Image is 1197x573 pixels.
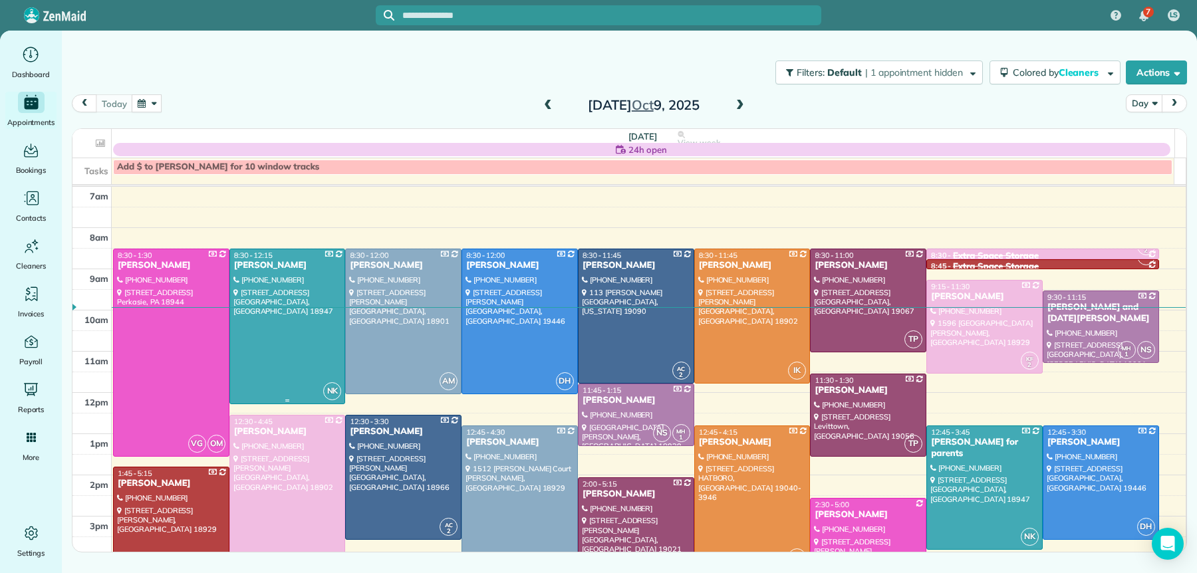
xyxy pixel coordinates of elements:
small: 2 [440,525,457,538]
a: Cleaners [5,235,57,273]
div: [PERSON_NAME] [349,426,458,437]
span: 8:30 - 11:00 [815,251,853,260]
span: NS [1137,341,1155,359]
button: Focus search [376,10,394,21]
span: 11:30 - 1:30 [815,376,853,385]
div: [PERSON_NAME] [582,489,690,500]
span: 12:45 - 4:30 [466,427,505,437]
span: Cleaners [1059,66,1101,78]
span: Payroll [19,355,43,368]
span: Add $ to [PERSON_NAME] for 10 window tracks [117,162,319,172]
span: 12pm [84,397,108,407]
div: [PERSON_NAME] [117,478,225,489]
span: MH [676,427,686,435]
button: Day [1126,94,1162,112]
span: 11:45 - 1:15 [583,386,621,395]
span: NK [323,382,341,400]
span: 2pm [90,479,108,490]
span: 1:45 - 5:15 [118,469,152,478]
div: [PERSON_NAME] [233,260,342,271]
span: KF [1026,355,1033,362]
span: 8:30 - 11:45 [583,251,621,260]
span: 3pm [90,520,108,531]
a: Appointments [5,92,57,129]
span: 12:30 - 4:45 [234,417,273,426]
div: [PERSON_NAME] [582,395,690,406]
span: 2:30 - 5:00 [815,500,849,509]
div: [PERSON_NAME] [698,260,807,271]
small: 1 [673,431,690,444]
span: 8:30 - 11:45 [699,251,737,260]
span: More [23,451,39,464]
small: 2 [673,369,690,382]
span: 8:30 - 12:00 [350,251,388,260]
span: MH [1122,344,1131,352]
div: [PERSON_NAME] [465,260,574,271]
small: 2 [1138,245,1154,257]
span: 7 [1146,7,1150,17]
span: OM [207,435,225,453]
div: [PERSON_NAME] and [DATE][PERSON_NAME] [1047,302,1155,324]
span: Appointments [7,116,55,129]
span: Oct [632,96,654,113]
button: Filters: Default | 1 appointment hidden [775,60,983,84]
a: Settings [5,522,57,560]
span: IK [788,362,806,380]
span: 24h open [628,143,667,156]
span: 9am [90,273,108,284]
small: 1 [1119,348,1135,361]
span: Cleaners [16,259,46,273]
a: Contacts [5,187,57,225]
span: 8:30 - 12:00 [466,251,505,260]
span: DH [1137,518,1155,536]
span: Bookings [16,164,47,177]
button: Actions [1126,60,1187,84]
span: [DATE] [628,131,657,142]
span: 12:45 - 4:15 [699,427,737,437]
button: today [96,94,132,112]
span: TP [904,435,922,453]
span: LS [1170,10,1178,21]
div: [PERSON_NAME] [814,385,922,396]
span: 12:45 - 3:30 [1047,427,1086,437]
span: AC [445,521,453,528]
span: Colored by [1013,66,1103,78]
span: Settings [17,546,45,560]
span: AC [677,365,685,372]
span: IK [788,548,806,566]
span: VG [188,435,206,453]
span: 9:15 - 11:30 [931,282,970,291]
span: Filters: [797,66,825,78]
span: 11am [84,356,108,366]
span: Reports [18,403,45,416]
span: DH [556,372,574,390]
div: [PERSON_NAME] [814,509,922,520]
span: | 1 appointment hidden [865,66,963,78]
span: 1pm [90,438,108,449]
div: Open Intercom Messenger [1152,528,1184,560]
a: Payroll [5,331,57,368]
div: Extra Space Storage [953,251,1039,262]
div: Extra Space Storage [953,261,1039,273]
span: AM [440,372,458,390]
div: [PERSON_NAME] [349,260,458,271]
span: 9:30 - 11:15 [1047,292,1086,302]
span: NK [1021,528,1039,546]
button: next [1162,94,1187,112]
a: Bookings [5,140,57,177]
span: 8am [90,232,108,243]
div: [PERSON_NAME] [117,260,225,271]
button: prev [72,94,97,112]
span: NS [653,424,671,442]
div: [PERSON_NAME] [465,437,574,448]
button: Colored byCleaners [990,60,1121,84]
span: 12:30 - 3:30 [350,417,388,426]
span: Contacts [16,211,46,225]
div: [PERSON_NAME] [814,260,922,271]
a: Invoices [5,283,57,320]
span: 8:30 - 12:15 [234,251,273,260]
span: Default [827,66,863,78]
span: 12:45 - 3:45 [931,427,970,437]
a: Dashboard [5,44,57,81]
a: Reports [5,379,57,416]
